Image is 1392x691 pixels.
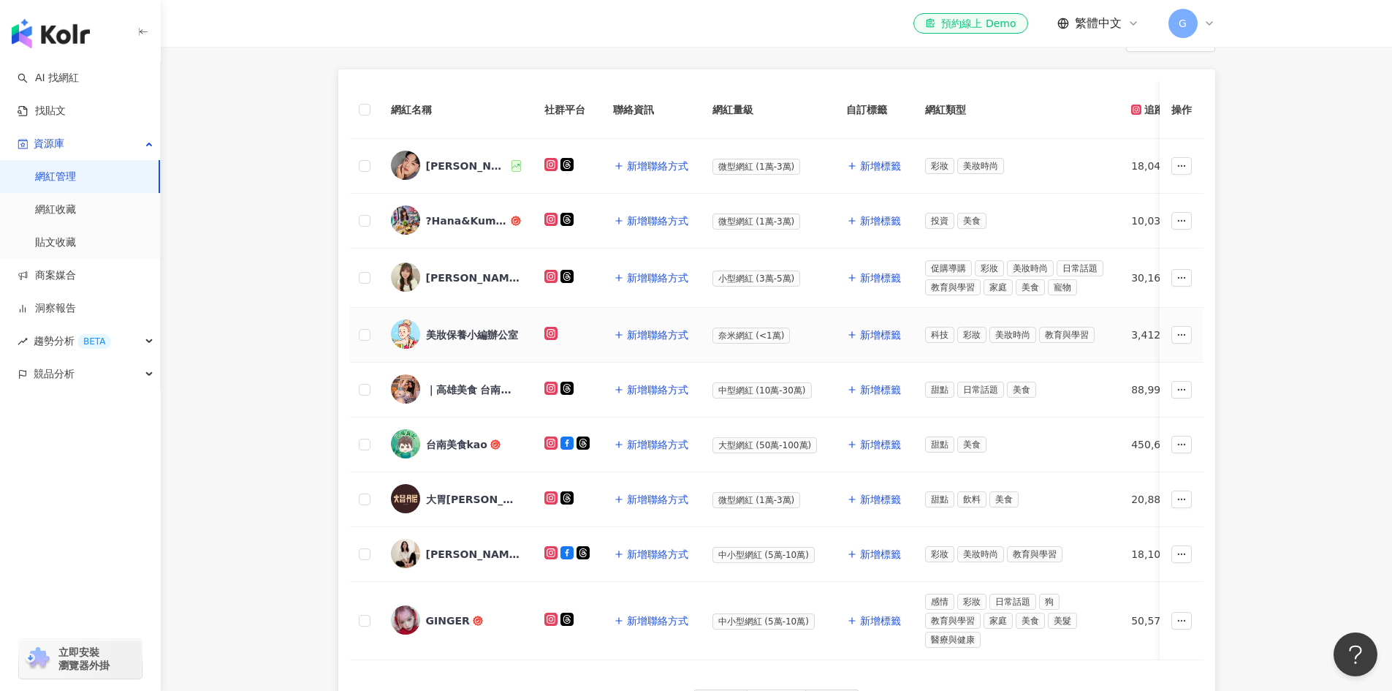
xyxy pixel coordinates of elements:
img: KOL Avatar [391,374,420,404]
a: 預約線上 Demo [913,13,1027,34]
span: 新增聯絡方式 [627,215,688,227]
span: 新增標籤 [860,272,901,284]
span: 甜點 [925,382,954,398]
img: KOL Avatar [391,605,420,635]
span: 飲料 [957,491,986,507]
button: 新增標籤 [846,485,902,514]
span: 寵物 [1048,279,1077,295]
span: 微型網紅 (1萬-3萬) [712,214,801,230]
img: KOL Avatar [391,320,420,349]
span: 新增聯絡方式 [627,494,688,505]
img: KOL Avatar [391,539,420,568]
div: [PERSON_NAME]隊長 [426,159,509,173]
span: 中型網紅 (10萬-30萬) [712,382,812,399]
span: 日常話題 [989,594,1036,610]
span: 美妝時尚 [989,327,1036,343]
span: 新增聯絡方式 [627,329,688,341]
img: chrome extension [23,647,52,671]
span: 立即安裝 瀏覽器外掛 [58,646,110,672]
div: 預約線上 Demo [925,16,1016,31]
div: 88,998 [1131,382,1187,398]
span: 新增標籤 [860,615,901,627]
a: searchAI 找網紅 [18,71,79,86]
button: 新增標籤 [846,206,902,235]
button: 新增聯絡方式 [613,540,689,569]
span: 新增標籤 [860,439,901,450]
button: 新增聯絡方式 [613,263,689,292]
span: 中小型網紅 (5萬-10萬) [712,613,815,630]
span: 彩妝 [957,327,986,343]
span: 美妝時尚 [957,158,1004,174]
button: 新增聯絡方式 [613,151,689,181]
a: 貼文收藏 [35,235,76,250]
span: 美食 [957,213,986,229]
span: 大型網紅 (50萬-100萬) [712,437,818,453]
button: 新增標籤 [846,151,902,181]
span: 感情 [925,594,954,610]
div: 10,038 [1131,213,1187,229]
span: 甜點 [925,437,954,453]
span: 教育與學習 [925,613,981,629]
span: 美妝時尚 [957,546,1004,562]
span: 教育與學習 [925,279,981,295]
th: 社群平台 [533,81,601,139]
span: 新增聯絡方式 [627,160,688,172]
img: logo [12,19,90,48]
div: 50,572 [1131,613,1187,629]
span: 日常話題 [957,382,1004,398]
button: 新增標籤 [846,430,902,459]
a: 網紅管理 [35,170,76,184]
button: 新增聯絡方式 [613,606,689,635]
span: 資源庫 [34,127,64,160]
img: KOL Avatar [391,151,420,180]
span: 美食 [1016,279,1045,295]
span: 彩妝 [975,260,1004,276]
div: 台南美食kao [426,437,487,452]
span: 新增標籤 [860,494,901,505]
iframe: Help Scout Beacon - Open [1334,633,1377,676]
span: 新增標籤 [860,215,901,227]
div: 美妝保養小編辦公室 [426,328,518,342]
div: 30,160 [1131,270,1187,286]
div: 大胃[PERSON_NAME][PERSON_NAME] & [PERSON_NAME] ｜台南美食 宅配美食 [426,492,521,507]
span: 競品分析 [34,358,75,390]
img: KOL Avatar [391,205,420,235]
button: 新增聯絡方式 [613,375,689,404]
th: 自訂標籤 [834,81,913,139]
span: 繁體中文 [1075,15,1122,31]
span: 美食 [957,437,986,453]
span: 彩妝 [925,546,954,562]
span: 微型網紅 (1萬-3萬) [712,159,801,175]
span: 投資 [925,213,954,229]
span: 彩妝 [925,158,954,174]
span: 小型網紅 (3萬-5萬) [712,271,801,287]
div: 450,696 [1131,437,1187,453]
button: 新增標籤 [846,606,902,635]
span: 新增聯絡方式 [627,384,688,396]
div: ｜高雄美食 台南美食 屏東美食 台中美食｜綺綺 [426,382,521,397]
div: 18,041 [1131,158,1187,174]
a: 找貼文 [18,104,66,118]
button: 新增標籤 [846,320,902,350]
button: 新增聯絡方式 [613,320,689,350]
span: 新增聯絡方式 [627,615,688,627]
th: 網紅量級 [701,81,835,139]
th: 操作 [1160,81,1203,139]
span: 家庭 [984,279,1013,295]
span: 美妝時尚 [1007,260,1054,276]
div: [PERSON_NAME] Makeup Studio [426,547,521,562]
div: BETA [77,334,111,349]
a: 網紅收藏 [35,203,76,217]
a: 洞察報告 [18,301,76,316]
div: GINGER [426,613,470,628]
img: KOL Avatar [391,263,420,292]
span: 中小型網紅 (5萬-10萬) [712,547,815,563]
img: KOL Avatar [391,429,420,458]
span: 教育與學習 [1039,327,1095,343]
th: 網紅類型 [913,81,1119,139]
button: 新增聯絡方式 [613,206,689,235]
span: 彩妝 [957,594,986,610]
button: 新增標籤 [846,263,902,292]
span: 新增標籤 [860,548,901,560]
th: 網紅名稱 [379,81,533,139]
